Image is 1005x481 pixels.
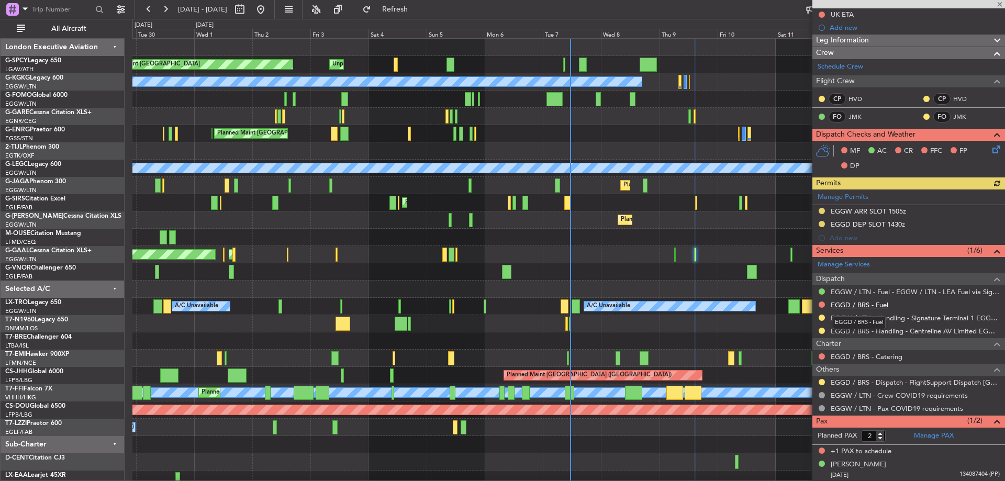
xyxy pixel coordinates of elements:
[368,29,427,38] div: Sat 4
[5,196,65,202] a: G-SIRSCitation Excel
[202,385,366,400] div: Planned Maint [GEOGRAPHIC_DATA] ([GEOGRAPHIC_DATA])
[5,255,37,263] a: EGGW/LTN
[831,287,1000,296] a: EGGW / LTN - Fuel - EGGW / LTN - LEA Fuel via Signature in EGGW
[310,29,368,38] div: Fri 3
[660,29,718,38] div: Thu 9
[178,5,227,14] span: [DATE] - [DATE]
[5,307,37,315] a: EGGW/LTN
[5,455,65,461] a: D-CENTCitation CJ3
[831,378,1000,387] a: EGGD / BRS - Dispatch - FlightSupport Dispatch [GEOGRAPHIC_DATA]
[5,342,29,350] a: LTBA/ISL
[252,29,310,38] div: Thu 2
[5,351,69,357] a: T7-EMIHawker 900XP
[816,35,869,47] span: Leg Information
[5,248,29,254] span: G-GAAL
[914,431,954,441] a: Manage PAX
[5,127,65,133] a: G-ENRGPraetor 600
[5,455,29,461] span: D-CENT
[5,317,68,323] a: T7-N1960Legacy 650
[5,472,66,478] a: LX-EAALearjet 45XR
[5,238,36,246] a: LFMD/CEQ
[196,21,214,30] div: [DATE]
[194,29,252,38] div: Wed 1
[953,112,977,121] a: JMK
[5,472,28,478] span: LX-EAA
[831,471,848,479] span: [DATE]
[5,403,65,409] a: CS-DOUGlobal 6500
[623,177,788,193] div: Planned Maint [GEOGRAPHIC_DATA] ([GEOGRAPHIC_DATA])
[5,351,26,357] span: T7-EMI
[485,29,543,38] div: Mon 6
[5,368,63,375] a: CS-JHHGlobal 6000
[776,29,834,38] div: Sat 11
[5,75,30,81] span: G-KGKG
[100,57,200,72] div: Planned Maint [GEOGRAPHIC_DATA]
[5,213,63,219] span: G-[PERSON_NAME]
[831,300,888,309] a: EGGD / BRS - Fuel
[5,428,32,436] a: EGLF/FAB
[5,92,32,98] span: G-FOMO
[12,20,114,37] button: All Aircraft
[5,196,25,202] span: G-SIRS
[217,126,382,141] div: Planned Maint [GEOGRAPHIC_DATA] ([GEOGRAPHIC_DATA])
[5,221,37,229] a: EGGW/LTN
[5,161,61,167] a: G-LEGCLegacy 600
[848,112,872,121] a: JMK
[5,144,23,150] span: 2-TIJL
[5,178,66,185] a: G-JAGAPhenom 300
[829,93,846,105] div: CP
[5,273,32,281] a: EGLF/FAB
[5,65,33,73] a: LGAV/ATH
[5,411,32,419] a: LFPB/LBG
[5,403,30,409] span: CS-DOU
[816,338,841,350] span: Charter
[5,83,37,91] a: EGGW/LTN
[5,127,30,133] span: G-ENRG
[829,111,846,122] div: FO
[32,2,92,17] input: Trip Number
[5,265,76,271] a: G-VNORChallenger 650
[818,431,857,441] label: Planned PAX
[5,178,29,185] span: G-JAGA
[5,117,37,125] a: EGNR/CEG
[850,146,860,156] span: MF
[332,57,440,72] div: Unplanned Maint [GEOGRAPHIC_DATA]
[959,470,1000,479] span: 134087404 (PP)
[831,446,891,457] span: +1 PAX to schedule
[816,47,834,59] span: Crew
[930,146,942,156] span: FFC
[5,230,81,237] a: M-OUSECitation Mustang
[5,100,37,108] a: EGGW/LTN
[5,420,62,427] a: T7-LZZIPraetor 600
[5,334,72,340] a: T7-BREChallenger 604
[5,161,28,167] span: G-LEGC
[816,245,843,257] span: Services
[507,367,672,383] div: Planned Maint [GEOGRAPHIC_DATA] ([GEOGRAPHIC_DATA])
[5,368,28,375] span: CS-JHH
[405,195,570,210] div: Planned Maint [GEOGRAPHIC_DATA] ([GEOGRAPHIC_DATA])
[5,420,27,427] span: T7-LZZI
[373,6,417,13] span: Refresh
[953,94,977,104] a: HVD
[5,92,68,98] a: G-FOMOGlobal 6000
[5,109,29,116] span: G-GARE
[5,152,34,160] a: EGTK/OXF
[5,204,32,211] a: EGLF/FAB
[427,29,485,38] div: Sun 5
[5,248,92,254] a: G-GAALCessna Citation XLS+
[587,298,630,314] div: A/C Unavailable
[877,146,887,156] span: AC
[833,316,886,329] div: EGGD / BRS - Fuel
[5,386,24,392] span: T7-FFI
[816,273,845,285] span: Dispatch
[5,213,121,219] a: G-[PERSON_NAME]Cessna Citation XLS
[27,25,110,32] span: All Aircraft
[5,109,92,116] a: G-GARECessna Citation XLS+
[601,29,659,38] div: Wed 8
[5,299,61,306] a: LX-TROLegacy 650
[5,135,33,142] a: EGSS/STN
[5,359,36,367] a: LFMN/NCE
[621,212,786,228] div: Planned Maint [GEOGRAPHIC_DATA] ([GEOGRAPHIC_DATA])
[135,21,152,30] div: [DATE]
[933,93,951,105] div: CP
